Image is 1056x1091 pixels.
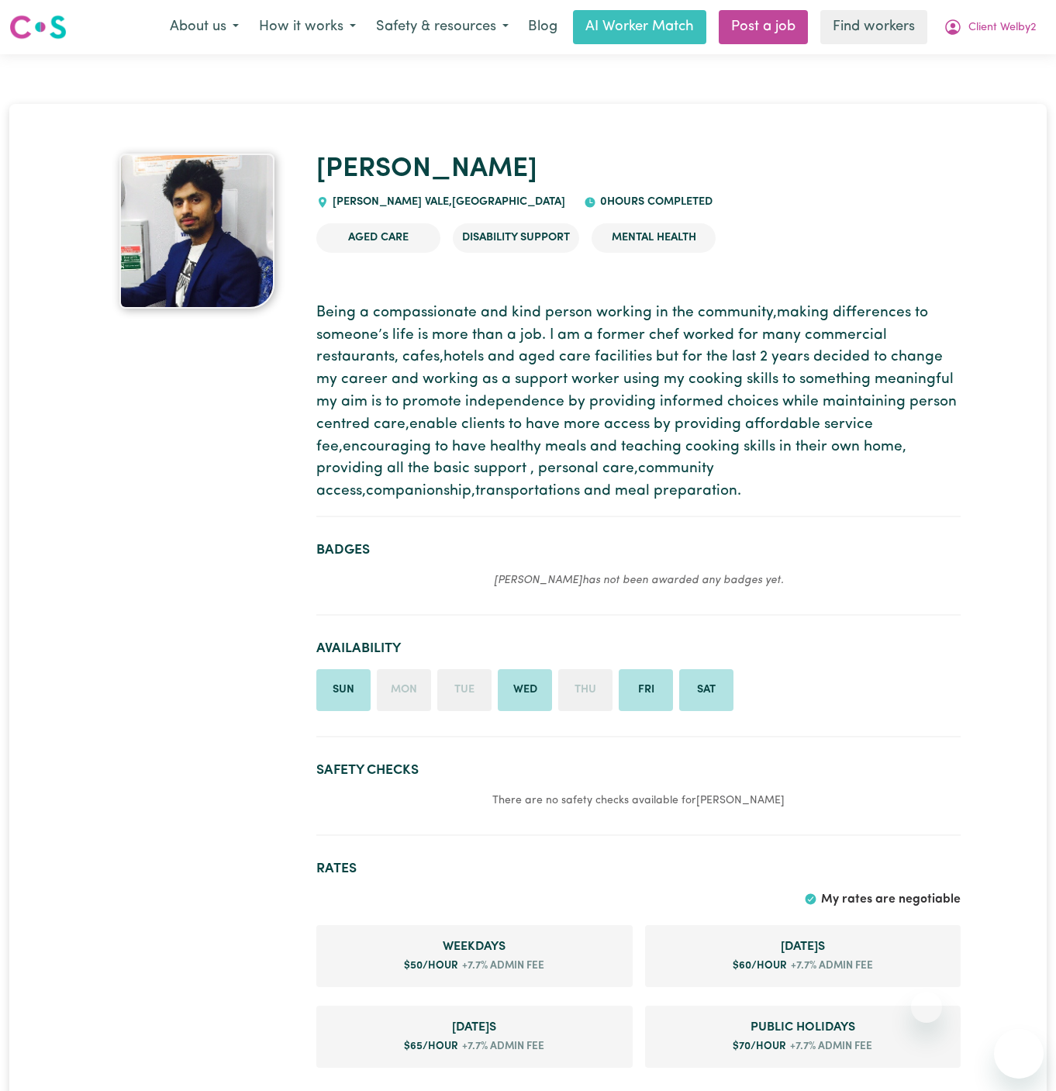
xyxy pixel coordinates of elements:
[119,154,274,309] img: Devendra
[573,10,706,44] a: AI Worker Match
[719,10,808,44] a: Post a job
[968,19,1037,36] span: Client Welby2
[498,669,552,711] li: Available on Wednesday
[160,11,249,43] button: About us
[733,1041,786,1051] span: $ 70 /hour
[619,669,673,711] li: Available on Friday
[404,961,458,971] span: $ 50 /hour
[316,223,440,253] li: Aged Care
[316,156,537,183] a: [PERSON_NAME]
[519,10,567,44] a: Blog
[458,1039,544,1055] span: +7.7% admin fee
[437,669,492,711] li: Unavailable on Tuesday
[592,223,716,253] li: Mental Health
[329,937,620,956] span: Weekday rate
[458,958,544,974] span: +7.7% admin fee
[558,669,613,711] li: Unavailable on Thursday
[596,196,713,208] span: 0 hours completed
[787,958,873,974] span: +7.7% admin fee
[994,1029,1044,1079] iframe: Button to launch messaging window
[377,669,431,711] li: Unavailable on Monday
[9,13,67,41] img: Careseekers logo
[733,961,787,971] span: $ 60 /hour
[9,9,67,45] a: Careseekers logo
[657,937,949,956] span: Saturday rate
[249,11,366,43] button: How it works
[933,11,1047,43] button: My Account
[95,154,298,309] a: Devendra's profile picture'
[329,196,565,208] span: [PERSON_NAME] VALE , [GEOGRAPHIC_DATA]
[316,542,961,558] h2: Badges
[316,669,371,711] li: Available on Sunday
[821,893,961,906] span: My rates are negotiable
[679,669,733,711] li: Available on Saturday
[316,640,961,657] h2: Availability
[911,992,942,1023] iframe: Close message
[786,1039,872,1055] span: +7.7% admin fee
[329,1018,620,1037] span: Sunday rate
[657,1018,949,1037] span: Public Holiday rate
[820,10,927,44] a: Find workers
[316,861,961,877] h2: Rates
[453,223,579,253] li: Disability Support
[316,302,961,503] p: Being a compassionate and kind person working in the community,making differences to someone’s li...
[404,1041,458,1051] span: $ 65 /hour
[492,795,785,806] small: There are no safety checks available for [PERSON_NAME]
[494,575,784,586] em: [PERSON_NAME] has not been awarded any badges yet.
[316,762,961,779] h2: Safety Checks
[366,11,519,43] button: Safety & resources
